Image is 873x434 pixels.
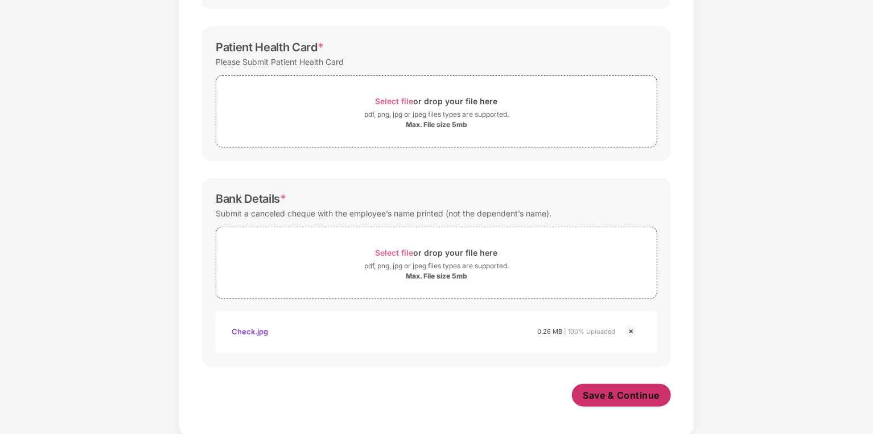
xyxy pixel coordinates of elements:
span: Select file [376,248,414,257]
span: Save & Continue [583,389,660,402]
div: Check.jpg [232,322,268,341]
span: Select fileor drop your file herepdf, png, jpg or jpeg files types are supported.Max. File size 5mb [216,84,657,138]
div: or drop your file here [376,245,498,260]
div: Please Submit Patient Health Card [216,54,344,69]
div: Max. File size 5mb [406,272,467,281]
div: Submit a canceled cheque with the employee’s name printed (not the dependent’s name). [216,206,551,221]
button: Save & Continue [572,384,672,407]
div: pdf, png, jpg or jpeg files types are supported. [364,109,509,120]
div: pdf, png, jpg or jpeg files types are supported. [364,260,509,272]
img: svg+xml;base64,PHN2ZyBpZD0iQ3Jvc3MtMjR4MjQiIHhtbG5zPSJodHRwOi8vd3d3LnczLm9yZy8yMDAwL3N2ZyIgd2lkdG... [624,325,638,338]
span: Select file [376,96,414,106]
span: | 100% Uploaded [564,327,615,335]
div: Bank Details [216,192,286,206]
div: Max. File size 5mb [406,120,467,129]
span: Select fileor drop your file herepdf, png, jpg or jpeg files types are supported.Max. File size 5mb [216,236,657,290]
div: or drop your file here [376,93,498,109]
div: Patient Health Card [216,40,324,54]
span: 0.26 MB [537,327,562,335]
